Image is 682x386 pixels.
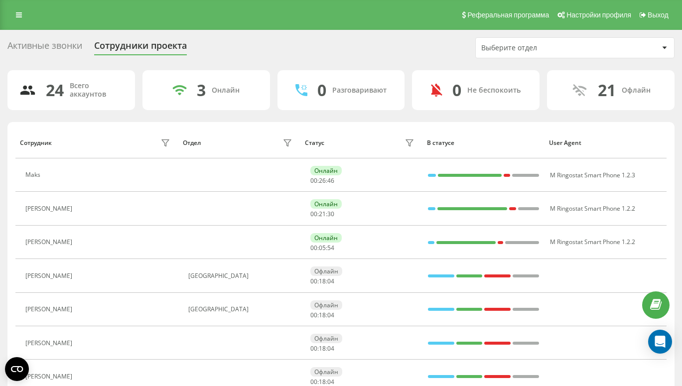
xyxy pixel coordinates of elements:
[310,300,342,310] div: Офлайн
[467,11,549,19] span: Реферальная программа
[550,204,635,213] span: M Ringostat Smart Phone 1.2.2
[310,199,342,209] div: Онлайн
[598,81,616,100] div: 21
[310,378,317,386] span: 00
[327,277,334,285] span: 04
[310,176,317,185] span: 00
[467,86,521,95] div: Не беспокоить
[310,311,317,319] span: 00
[310,379,334,386] div: : :
[197,81,206,100] div: 3
[310,344,317,353] span: 00
[319,378,326,386] span: 18
[319,210,326,218] span: 21
[188,272,295,279] div: [GEOGRAPHIC_DATA]
[327,344,334,353] span: 04
[25,272,75,279] div: [PERSON_NAME]
[319,344,326,353] span: 18
[550,171,635,179] span: M Ringostat Smart Phone 1.2.3
[319,277,326,285] span: 18
[5,357,29,381] button: Open CMP widget
[188,306,295,313] div: [GEOGRAPHIC_DATA]
[310,345,334,352] div: : :
[327,311,334,319] span: 04
[310,210,317,218] span: 00
[25,340,75,347] div: [PERSON_NAME]
[310,266,342,276] div: Офлайн
[310,244,317,252] span: 00
[310,245,334,252] div: : :
[648,330,672,354] div: Open Intercom Messenger
[319,176,326,185] span: 26
[46,81,64,100] div: 24
[70,82,123,99] div: Всего аккаунтов
[310,211,334,218] div: : :
[481,44,600,52] div: Выберите отдел
[183,139,201,146] div: Отдел
[319,311,326,319] span: 18
[327,244,334,252] span: 54
[25,171,43,178] div: Maks
[327,210,334,218] span: 30
[327,176,334,185] span: 46
[7,40,82,56] div: Активные звонки
[549,139,662,146] div: User Agent
[310,166,342,175] div: Онлайн
[317,81,326,100] div: 0
[305,139,324,146] div: Статус
[25,373,75,380] div: [PERSON_NAME]
[25,239,75,246] div: [PERSON_NAME]
[310,367,342,377] div: Офлайн
[310,277,317,285] span: 00
[648,11,669,19] span: Выход
[310,233,342,243] div: Онлайн
[25,306,75,313] div: [PERSON_NAME]
[310,312,334,319] div: : :
[25,205,75,212] div: [PERSON_NAME]
[622,86,651,95] div: Офлайн
[20,139,52,146] div: Сотрудник
[452,81,461,100] div: 0
[212,86,240,95] div: Онлайн
[310,334,342,343] div: Офлайн
[327,378,334,386] span: 04
[427,139,540,146] div: В статусе
[94,40,187,56] div: Сотрудники проекта
[566,11,631,19] span: Настройки профиля
[319,244,326,252] span: 05
[332,86,387,95] div: Разговаривают
[550,238,635,246] span: M Ringostat Smart Phone 1.2.2
[310,278,334,285] div: : :
[310,177,334,184] div: : :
